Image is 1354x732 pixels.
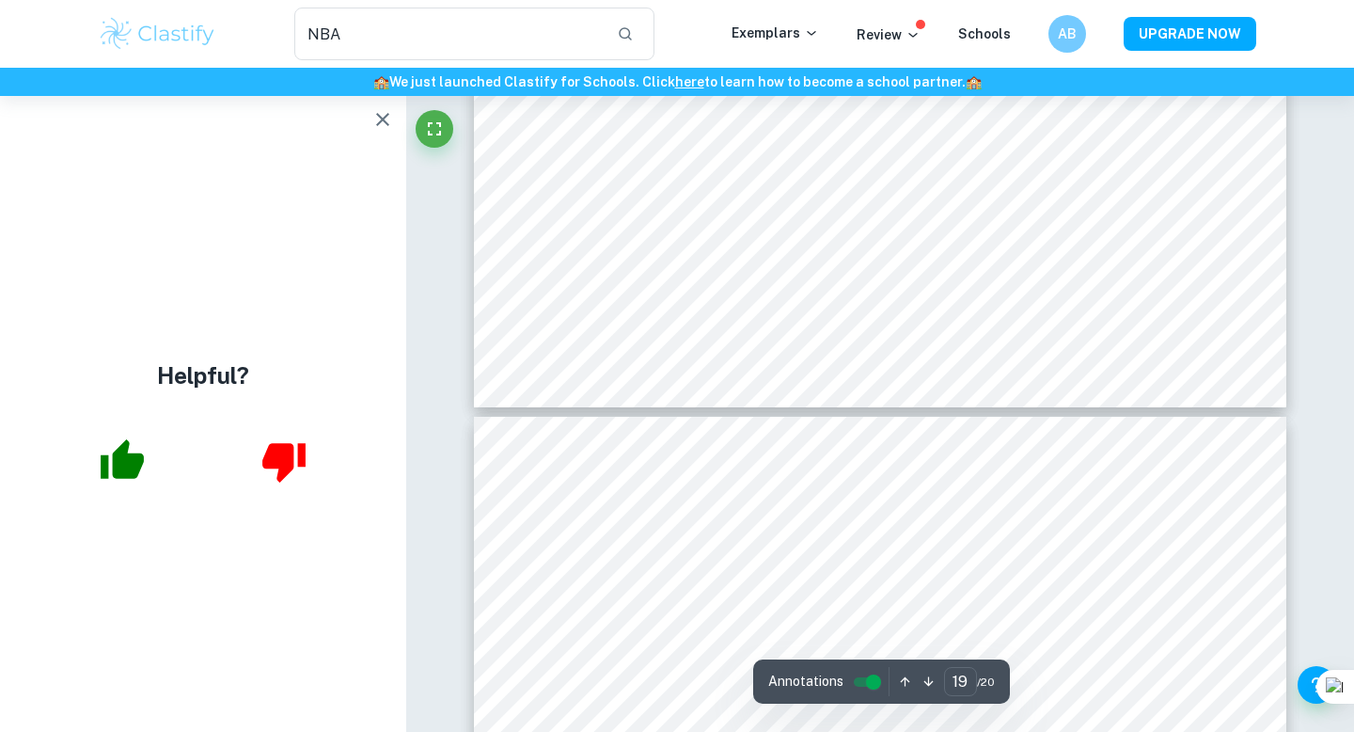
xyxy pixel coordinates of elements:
[98,15,217,53] img: Clastify logo
[294,8,602,60] input: Search for any exemplars...
[732,23,819,43] p: Exemplars
[768,672,843,692] span: Annotations
[1124,17,1256,51] button: UPGRADE NOW
[1298,666,1335,704] button: Help and Feedback
[958,26,1011,41] a: Schools
[4,72,1350,92] h6: We just launched Clastify for Schools. Click to learn how to become a school partner.
[977,674,995,691] span: / 20
[1048,15,1086,53] button: AB
[675,74,704,89] a: here
[373,74,389,89] span: 🏫
[416,110,453,148] button: Fullscreen
[157,358,249,392] h4: Helpful?
[1057,24,1078,44] h6: AB
[966,74,982,89] span: 🏫
[857,24,921,45] p: Review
